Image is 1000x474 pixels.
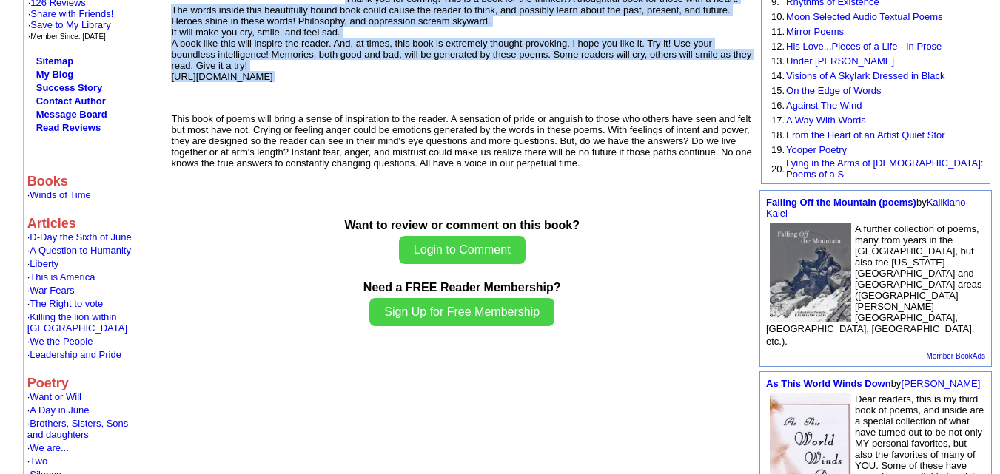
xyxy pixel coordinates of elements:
[30,8,113,19] a: Share with Friends!
[786,26,844,37] a: Mirror Poems
[27,347,28,349] img: shim.gif
[27,256,28,258] img: shim.gif
[27,282,28,285] img: shim.gif
[30,336,93,347] a: We the People
[771,129,785,140] font: 18.
[771,70,785,81] font: 14.
[27,418,129,440] font: ·
[363,281,561,294] b: Need a FREE Reader Membership?
[786,11,943,22] a: Moon Selected Audio Textual Poems
[786,129,945,140] a: From the Heart of an Artist Quiet Stor
[771,144,785,155] font: 19.
[27,376,69,390] b: Poetry
[27,271,95,282] font: ·
[399,243,526,256] a: Login to Comment
[770,223,851,322] img: 73586.jpg
[771,55,785,67] font: 13.
[927,352,985,360] a: Member BookAds
[771,85,785,96] font: 15.
[766,197,965,219] a: Kalikiano Kalei
[27,296,28,298] img: shim.gif
[27,336,93,347] font: ·
[786,55,894,67] a: Under [PERSON_NAME]
[171,113,751,169] font: This book of poems will bring a sense of inspiration to the reader. A sensation of pride or angui...
[27,467,28,469] img: shim.gif
[30,456,47,467] a: Two
[27,200,28,203] img: shim.gif
[27,189,91,200] font: ·
[30,271,95,282] a: This is America
[786,115,866,126] a: A Way With Words
[771,163,785,175] font: 20.
[766,378,980,389] font: by
[28,8,114,41] font: · · ·
[30,442,69,453] a: We are...
[27,231,132,243] font: ·
[27,442,69,453] font: ·
[771,100,785,111] font: 16.
[27,360,28,362] img: shim.gif
[30,19,110,30] a: Save to My Library
[27,416,28,418] img: shim.gif
[27,174,68,189] b: Books
[30,391,81,402] a: Want or Will
[786,144,847,155] a: Yooper Poetry
[786,70,944,81] a: Visions of A Skylark Dressed in Black
[27,334,28,336] img: shim.gif
[786,158,983,180] a: Lying in the Arms of [DEMOGRAPHIC_DATA]: Poems of a S
[27,245,131,256] font: ·
[786,100,862,111] a: Against The Wind
[27,456,47,467] font: ·
[27,269,28,271] img: shim.gif
[27,243,28,245] img: shim.gif
[344,219,580,231] b: Want to review or comment on this book?
[771,41,785,52] font: 12.
[36,95,106,106] a: Contact Author
[766,197,965,219] font: by
[786,41,942,52] a: His Love...Pieces of a Life - In Prose
[766,378,891,389] a: As This World Winds Down
[766,197,916,208] a: Falling Off the Mountain (poems)
[27,418,129,440] a: Brothers, Sisters, Sons and daughters
[30,404,89,416] a: A Day in June
[399,236,526,264] button: Login to Comment
[27,311,127,334] font: ·
[27,404,90,416] font: ·
[30,298,103,309] a: The Right to vote
[30,231,131,243] a: D-Day the Sixth of June
[30,33,106,41] font: Member Since: [DATE]
[36,69,74,80] a: My Blog
[30,349,121,360] a: Leadership and Pride
[30,285,74,296] a: War Fears
[27,309,28,311] img: shim.gif
[27,453,28,456] img: shim.gif
[36,55,74,67] a: Sitemap
[36,122,101,133] a: Read Reviews
[766,223,981,347] font: A further collection of poems, many from years in the [GEOGRAPHIC_DATA], but also the [US_STATE][...
[36,82,103,93] a: Success Story
[27,311,127,334] a: Killing the lion within [GEOGRAPHIC_DATA]
[369,298,554,326] button: Sign Up for Free Membership
[27,349,121,360] font: ·
[27,285,75,296] font: ·
[27,391,81,402] font: ·
[786,85,881,96] a: On the Edge of Words
[27,440,28,442] img: shim.gif
[36,109,107,120] a: Message Board
[27,298,104,309] font: ·
[27,402,28,404] img: shim.gif
[30,245,131,256] a: A Question to Humanity
[771,11,785,22] font: 10.
[30,189,90,200] a: Winds of Time
[30,258,58,269] a: Liberty
[27,216,76,231] b: Articles
[771,26,785,37] font: 11.
[901,378,980,389] a: [PERSON_NAME]
[771,115,785,126] font: 17.
[27,258,59,269] font: ·
[369,305,554,318] a: Sign Up for Free Membership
